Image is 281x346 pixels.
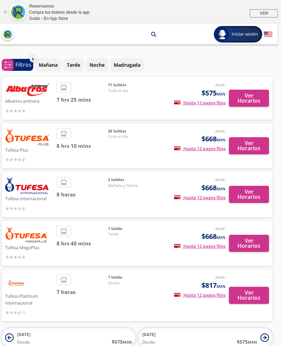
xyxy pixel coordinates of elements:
p: Madrugada [114,61,140,68]
span: 1 Salida [108,274,156,280]
span: 0 [32,56,34,62]
button: Ver Horarios [229,186,269,203]
span: Todo el día [108,134,156,140]
span: Noche [108,280,156,286]
small: MXN [217,137,225,142]
div: Gratis - En App Store [29,15,89,22]
em: desde: [215,82,225,87]
p: Albatros primera [5,97,53,105]
span: Mañana y Noche [108,183,156,189]
p: [GEOGRAPHIC_DATA] [70,31,119,38]
button: Ver Horarios [229,90,269,107]
button: back [2,28,14,40]
img: Tufesa Internacional [5,177,49,194]
button: Ver Horarios [229,287,269,304]
span: $ 575 [112,338,132,345]
p: Tufesa MegaPlus [5,243,53,251]
small: MXN [217,235,225,240]
span: Hasta 12 pagos fijos [174,243,225,249]
button: Ver Horarios [229,235,269,252]
span: 8 horas [57,191,108,198]
button: Madrugada [110,58,144,72]
button: Ver Horarios [229,137,269,154]
p: Tufesa Plus [5,145,53,154]
em: desde: [215,274,225,280]
span: Desde: [17,339,30,345]
span: 8 hrs 40 mins [57,240,108,247]
small: MXN [217,91,225,97]
span: 2 Salidas [108,177,156,183]
img: Albatros primera [5,82,50,97]
p: Tufesa Internacional [5,194,53,202]
a: Cerrar [3,10,7,14]
button: English [264,30,272,39]
span: Hasta 12 pagos fijos [174,100,225,106]
span: 28 Salidas [108,128,156,134]
span: VER [260,11,268,16]
img: Tufesa MegaPlus [5,226,48,243]
em: desde: [215,128,225,133]
span: [DATE] [142,332,156,337]
p: Tarde [67,61,80,68]
p: Nogales [127,31,146,38]
span: $668 [201,134,225,144]
a: VER [250,9,278,17]
p: Noche [89,61,105,68]
span: 8 hrs 10 mins [57,142,108,150]
p: Filtros [15,61,32,69]
span: 7 hrs 25 mins [57,96,108,104]
span: Todo el día [108,88,156,94]
span: Hasta 12 pagos fijos [174,145,225,152]
p: Tufesa Platinum Internacional [5,292,53,306]
img: Tufesa Plus [5,128,50,145]
span: Iniciar sesión [229,31,261,38]
p: Mañana [39,61,58,68]
em: desde: [215,226,225,231]
span: 1 Salida [108,226,156,232]
span: $668 [201,231,225,242]
small: MXN [248,339,257,345]
em: desde: [215,177,225,182]
button: Mañana [35,58,61,72]
div: Compra tus boletos desde la app [29,9,89,15]
small: MXN [217,186,225,191]
span: 11 Salidas [108,82,156,88]
span: $575 [201,88,225,98]
button: Noche [86,58,108,72]
small: MXN [123,339,132,345]
span: Hasta 12 pagos fijos [174,194,225,201]
span: Tarde [108,231,156,237]
span: Hasta 12 pagos fijos [174,292,225,298]
small: MXN [217,284,225,289]
span: [DATE] [17,332,30,337]
div: Reservamos [29,3,89,10]
span: Desde: [142,339,156,345]
span: 7 horas [57,288,108,296]
span: $668 [201,183,225,193]
img: Tufesa Platinum Internacional [5,274,27,292]
span: $ 575 [237,338,257,345]
button: 0Filtros [2,59,33,71]
button: Tarde [63,58,84,72]
span: $817 [201,280,225,291]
